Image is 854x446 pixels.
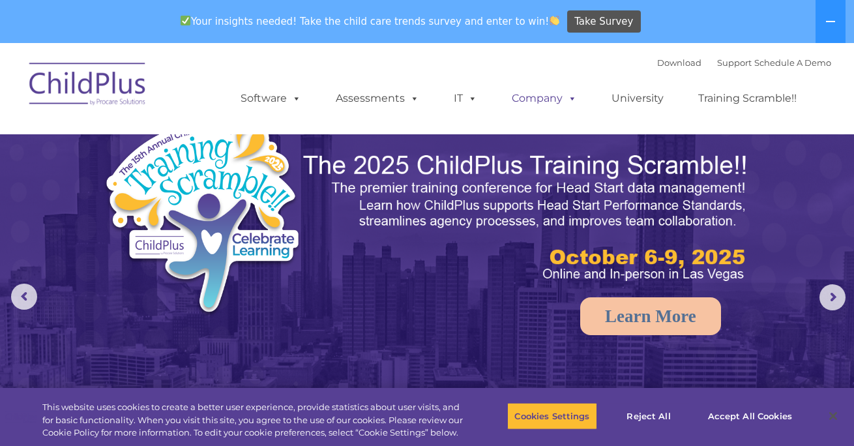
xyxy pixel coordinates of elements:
a: Download [657,57,701,68]
button: Cookies Settings [507,402,596,430]
a: Support [717,57,752,68]
span: Take Survey [574,10,633,33]
span: Last name [181,86,221,96]
a: Schedule A Demo [754,57,831,68]
a: Software [228,85,314,111]
button: Close [819,402,847,430]
a: University [598,85,677,111]
img: ✅ [181,16,190,25]
a: Company [499,85,590,111]
a: Take Survey [567,10,641,33]
img: ChildPlus by Procare Solutions [23,53,153,119]
button: Reject All [608,402,690,430]
img: 👏 [550,16,559,25]
div: This website uses cookies to create a better user experience, provide statistics about user visit... [42,401,470,439]
span: Phone number [181,140,237,149]
span: Your insights needed! Take the child care trends survey and enter to win! [175,8,565,34]
a: Training Scramble!! [685,85,810,111]
a: Learn More [580,297,721,335]
a: Assessments [323,85,432,111]
font: | [657,57,831,68]
a: IT [441,85,490,111]
button: Accept All Cookies [701,402,799,430]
